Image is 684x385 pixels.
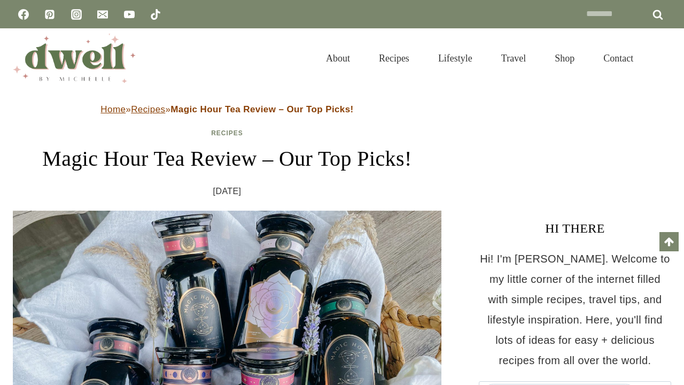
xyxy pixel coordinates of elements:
[659,232,679,251] a: Scroll to top
[424,40,487,77] a: Lifestyle
[13,143,441,175] h1: Magic Hour Tea Review – Our Top Picks!
[364,40,424,77] a: Recipes
[653,49,671,67] button: View Search Form
[213,183,242,199] time: [DATE]
[170,104,353,114] strong: Magic Hour Tea Review – Our Top Picks!
[145,4,166,25] a: TikTok
[479,249,671,371] p: Hi! I'm [PERSON_NAME]. Welcome to my little corner of the internet filled with simple recipes, tr...
[487,40,540,77] a: Travel
[211,129,243,137] a: Recipes
[66,4,87,25] a: Instagram
[13,4,34,25] a: Facebook
[39,4,60,25] a: Pinterest
[540,40,589,77] a: Shop
[312,40,648,77] nav: Primary Navigation
[479,219,671,238] h3: HI THERE
[100,104,353,114] span: » »
[13,34,136,83] img: DWELL by michelle
[100,104,126,114] a: Home
[92,4,113,25] a: Email
[131,104,165,114] a: Recipes
[589,40,648,77] a: Contact
[119,4,140,25] a: YouTube
[312,40,364,77] a: About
